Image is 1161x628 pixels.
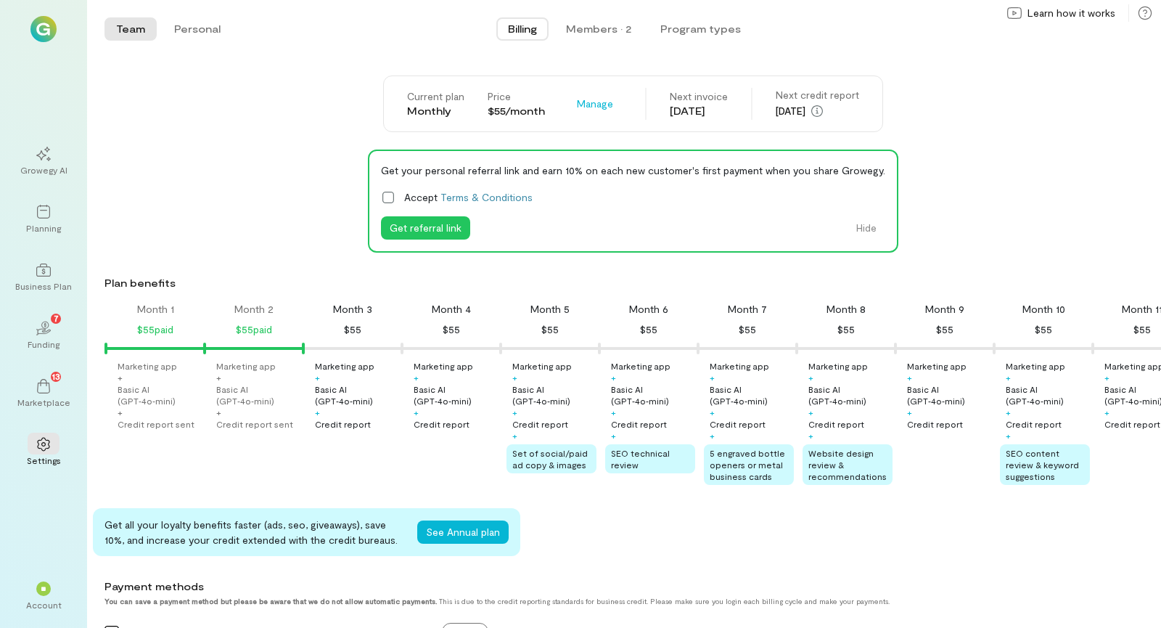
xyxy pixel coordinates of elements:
[17,193,70,245] a: Planning
[118,360,177,372] div: Marketing app
[710,407,715,418] div: +
[1006,418,1062,430] div: Credit report
[381,216,470,240] button: Get referral link
[414,418,469,430] div: Credit report
[54,311,59,325] span: 7
[512,407,517,418] div: +
[568,92,622,115] div: Manage
[826,302,866,317] div: Month 8
[640,321,657,338] div: $55
[808,448,887,481] span: Website design review & recommendations
[315,418,371,430] div: Credit report
[649,17,752,41] button: Program types
[17,251,70,303] a: Business Plan
[27,454,61,466] div: Settings
[925,302,964,317] div: Month 9
[315,360,374,372] div: Marketing app
[554,17,643,41] button: Members · 2
[17,425,70,478] a: Settings
[710,430,715,441] div: +
[508,22,537,36] span: Billing
[611,430,616,441] div: +
[1022,302,1065,317] div: Month 10
[315,407,320,418] div: +
[1133,321,1151,338] div: $55
[710,448,785,481] span: 5 engraved bottle openers or metal business cards
[710,360,769,372] div: Marketing app
[710,383,794,407] div: Basic AI (GPT‑4o‑mini)
[118,418,194,430] div: Credit report sent
[530,302,570,317] div: Month 5
[407,104,464,118] div: Monthly
[118,372,123,383] div: +
[236,321,272,338] div: $55 paid
[104,276,1155,290] div: Plan benefits
[404,189,533,205] span: Accept
[20,164,67,176] div: Growegy AI
[15,280,72,292] div: Business Plan
[17,367,70,420] a: Marketplace
[137,302,174,317] div: Month 1
[808,418,864,430] div: Credit report
[541,321,559,338] div: $55
[1104,418,1160,430] div: Credit report
[728,302,767,317] div: Month 7
[1006,383,1090,407] div: Basic AI (GPT‑4o‑mini)
[414,383,498,407] div: Basic AI (GPT‑4o‑mini)
[104,597,437,605] strong: You can save a payment method but please be aware that we do not allow automatic payments.
[611,448,670,470] span: SEO technical review
[710,372,715,383] div: +
[837,321,855,338] div: $55
[163,17,232,41] button: Personal
[512,383,596,407] div: Basic AI (GPT‑4o‑mini)
[1006,372,1011,383] div: +
[26,599,62,611] div: Account
[234,302,274,317] div: Month 2
[907,418,963,430] div: Credit report
[611,360,670,372] div: Marketing app
[1006,430,1011,441] div: +
[104,17,157,41] button: Team
[118,407,123,418] div: +
[407,89,464,104] div: Current plan
[1006,360,1065,372] div: Marketing app
[1104,407,1109,418] div: +
[936,321,953,338] div: $55
[907,383,991,407] div: Basic AI (GPT‑4o‑mini)
[440,191,533,203] a: Terms & Conditions
[848,216,885,240] button: Hide
[512,430,517,441] div: +
[488,104,545,118] div: $55/month
[776,102,859,120] div: [DATE]
[739,321,756,338] div: $55
[907,360,967,372] div: Marketing app
[315,383,399,407] div: Basic AI (GPT‑4o‑mini)
[414,407,419,418] div: +
[808,383,893,407] div: Basic AI (GPT‑4o‑mini)
[808,407,813,418] div: +
[1104,372,1109,383] div: +
[52,370,60,383] span: 13
[216,360,276,372] div: Marketing app
[512,418,568,430] div: Credit report
[611,418,667,430] div: Credit report
[629,302,668,317] div: Month 6
[808,360,868,372] div: Marketing app
[907,372,912,383] div: +
[414,360,473,372] div: Marketing app
[710,418,766,430] div: Credit report
[333,302,372,317] div: Month 3
[137,321,173,338] div: $55 paid
[670,104,728,118] div: [DATE]
[443,321,460,338] div: $55
[776,88,859,102] div: Next credit report
[315,372,320,383] div: +
[417,521,509,544] button: See Annual plan
[907,407,912,418] div: +
[488,89,545,104] div: Price
[216,372,221,383] div: +
[104,597,1049,605] div: This is due to the credit reporting standards for business credit. Please make sure you login eac...
[512,372,517,383] div: +
[1027,6,1115,20] span: Learn how it works
[17,309,70,362] a: Funding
